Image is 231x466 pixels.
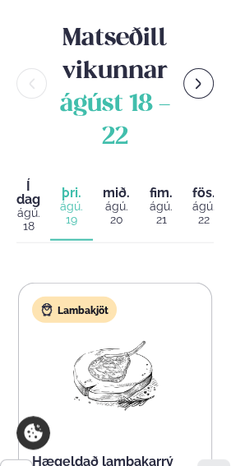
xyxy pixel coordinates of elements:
[53,88,177,154] span: ágúst 18 - 22
[103,187,130,200] span: mið.
[182,173,215,241] button: fös. ágú. 22
[16,180,40,206] span: Í dag
[16,69,47,99] button: menu-btn-left
[192,187,215,200] span: fös.
[140,173,182,241] button: fim. ágú. 21
[62,336,168,413] img: Lamb-Meat.png
[183,69,214,99] button: menu-btn-right
[192,200,215,226] div: ágú. 22
[150,187,173,200] span: fim.
[32,297,117,323] div: Lambakjöt
[60,187,83,200] span: þri.
[60,200,83,226] div: ágú. 19
[50,173,93,241] button: þri. ágú. 19
[93,173,140,241] button: mið. ágú. 20
[150,200,173,226] div: ágú. 21
[16,206,40,233] div: ágú. 18
[103,200,130,226] div: ágú. 20
[16,416,50,450] a: Cookie settings
[53,15,177,154] h2: Matseðill vikunnar
[40,303,53,316] img: Lamb.svg
[16,173,50,241] button: Í dag ágú. 18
